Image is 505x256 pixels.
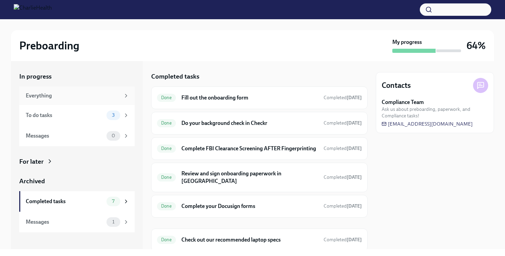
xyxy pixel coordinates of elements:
h6: Review and sign onboarding paperwork in [GEOGRAPHIC_DATA] [181,170,318,185]
span: Ask us about preboarding, paperwork, and Compliance tasks! [382,106,488,119]
span: Done [157,175,176,180]
strong: Compliance Team [382,98,424,106]
a: DoneFill out the onboarding formCompleted[DATE] [157,92,362,103]
a: Messages0 [19,126,135,146]
a: Completed tasks7 [19,191,135,212]
strong: [DATE] [347,174,362,180]
span: 0 [108,133,119,138]
span: 1 [108,219,119,224]
strong: My progress [392,38,422,46]
a: Archived [19,177,135,186]
span: Completed [324,146,362,151]
span: August 17th, 2025 16:33 [324,120,362,126]
div: Completed tasks [26,198,104,205]
h6: Fill out the onboarding form [181,94,318,102]
a: DoneCheck out our recommended laptop specsCompleted[DATE] [157,234,362,245]
span: Done [157,95,176,100]
a: In progress [19,72,135,81]
span: Completed [324,120,362,126]
strong: [DATE] [347,95,362,101]
strong: [DATE] [347,203,362,209]
h6: Check out our recommended laptop specs [181,236,318,244]
strong: [DATE] [347,120,362,126]
h6: Complete your Docusign forms [181,202,318,210]
span: 3 [108,113,119,118]
h6: Do your background check in Checkr [181,119,318,127]
span: August 18th, 2025 10:47 [324,145,362,152]
a: DoneReview and sign onboarding paperwork in [GEOGRAPHIC_DATA]Completed[DATE] [157,168,362,186]
span: August 15th, 2025 16:56 [324,203,362,209]
h4: Contacts [382,80,411,91]
a: DoneComplete your Docusign formsCompleted[DATE] [157,201,362,212]
h5: Completed tasks [151,72,199,81]
a: [EMAIL_ADDRESS][DOMAIN_NAME] [382,120,473,127]
div: For later [19,157,44,166]
span: Completed [324,174,362,180]
a: To do tasks3 [19,105,135,126]
span: Done [157,120,176,126]
span: Done [157,203,176,209]
span: Completed [324,95,362,101]
h3: 64% [467,39,486,52]
div: Messages [26,132,104,140]
a: DoneDo your background check in CheckrCompleted[DATE] [157,118,362,129]
a: Everything [19,86,135,105]
span: August 15th, 2025 17:13 [324,94,362,101]
h6: Complete FBI Clearance Screening AFTER Fingerprinting [181,145,318,152]
span: Completed [324,237,362,243]
h2: Preboarding [19,39,79,53]
strong: [DATE] [347,146,362,151]
a: For later [19,157,135,166]
strong: [DATE] [347,237,362,243]
a: DoneComplete FBI Clearance Screening AFTER FingerprintingCompleted[DATE] [157,143,362,154]
span: 7 [108,199,119,204]
a: Messages1 [19,212,135,232]
img: CharlieHealth [14,4,52,15]
div: Everything [26,92,120,100]
div: To do tasks [26,112,104,119]
span: August 17th, 2025 16:30 [324,236,362,243]
span: August 15th, 2025 17:09 [324,174,362,181]
span: Done [157,237,176,242]
span: Completed [324,203,362,209]
span: Done [157,146,176,151]
div: Messages [26,218,104,226]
